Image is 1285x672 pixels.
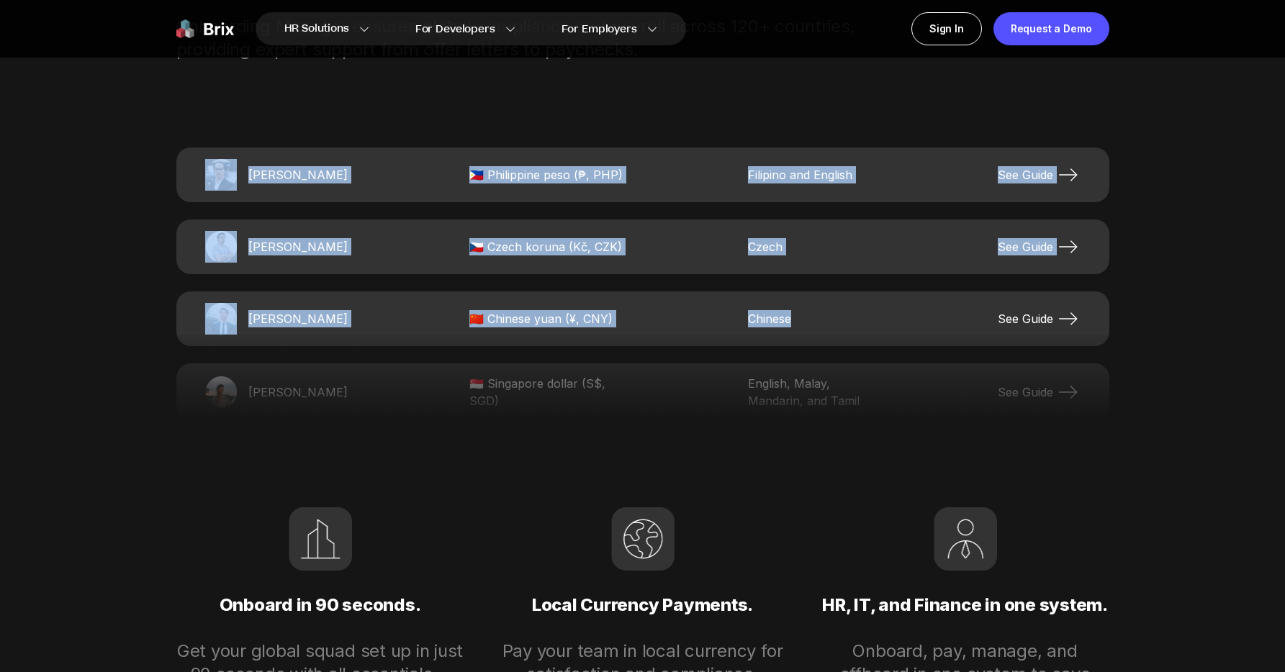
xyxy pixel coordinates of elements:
[911,12,982,45] a: Sign In
[248,310,349,327] span: [PERSON_NAME]
[469,166,628,183] span: 🇵🇭 Philippine peso (₱, PHP)
[748,166,878,183] span: Filipino and English
[998,235,1080,258] a: See Guide
[248,238,349,255] span: [PERSON_NAME]
[248,166,349,183] span: [PERSON_NAME]
[284,17,349,40] span: HR Solutions
[748,310,878,327] span: Chinese
[998,307,1080,330] a: See Guide
[998,163,1080,186] a: See Guide
[176,571,464,640] p: Onboard in 90 seconds.
[562,22,637,37] span: For Employers
[469,310,628,327] span: 🇨🇳 Chinese yuan (¥, CNY)
[821,571,1109,640] p: HR, IT, and Finance in one system.
[469,238,628,255] span: 🇨🇿 Czech koruna (Kč, CZK)
[993,12,1109,45] a: Request a Demo
[415,22,495,37] span: For Developers
[748,238,878,255] span: Czech
[499,571,787,640] p: Local Currency Payments.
